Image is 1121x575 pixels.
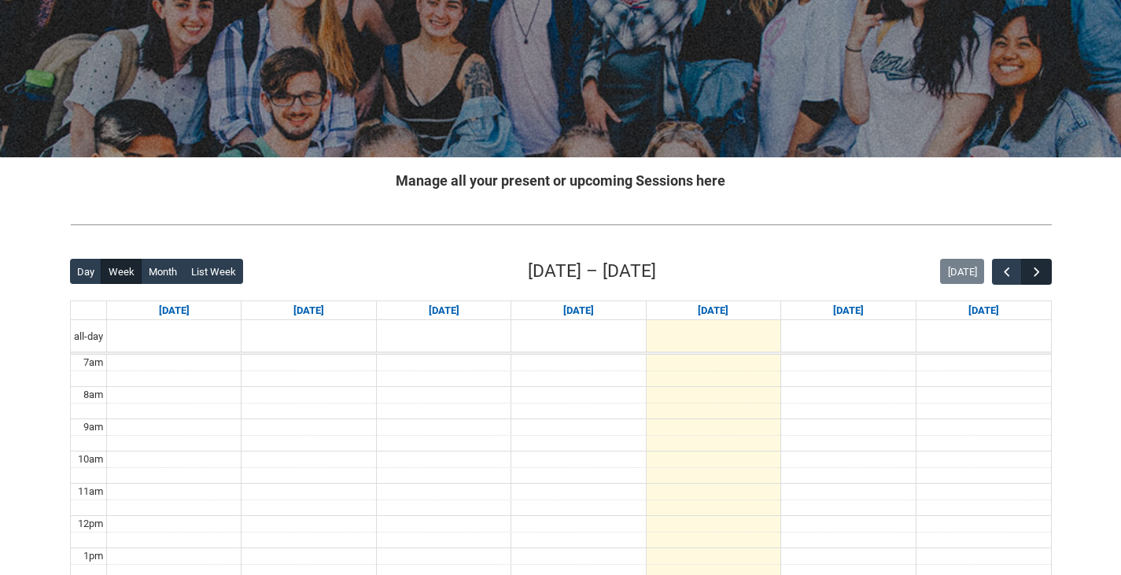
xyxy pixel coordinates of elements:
div: 1pm [80,548,106,564]
div: 11am [75,484,106,499]
div: 7am [80,355,106,370]
button: Day [70,259,102,284]
h2: [DATE] – [DATE] [528,258,656,285]
div: 12pm [75,516,106,532]
a: Go to September 12, 2025 [830,301,867,320]
div: 8am [80,387,106,403]
a: Go to September 8, 2025 [290,301,327,320]
a: Go to September 10, 2025 [560,301,597,320]
button: [DATE] [940,259,984,284]
button: Previous Week [992,259,1022,285]
button: Next Week [1021,259,1051,285]
h2: Manage all your present or upcoming Sessions here [70,170,1052,191]
a: Go to September 11, 2025 [695,301,732,320]
a: Go to September 7, 2025 [156,301,193,320]
a: Go to September 13, 2025 [965,301,1002,320]
button: Week [101,259,142,284]
div: 10am [75,452,106,467]
a: Go to September 9, 2025 [426,301,463,320]
button: List Week [183,259,243,284]
img: REDU_GREY_LINE [70,216,1052,233]
div: 9am [80,419,106,435]
span: all-day [71,329,106,345]
button: Month [141,259,184,284]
